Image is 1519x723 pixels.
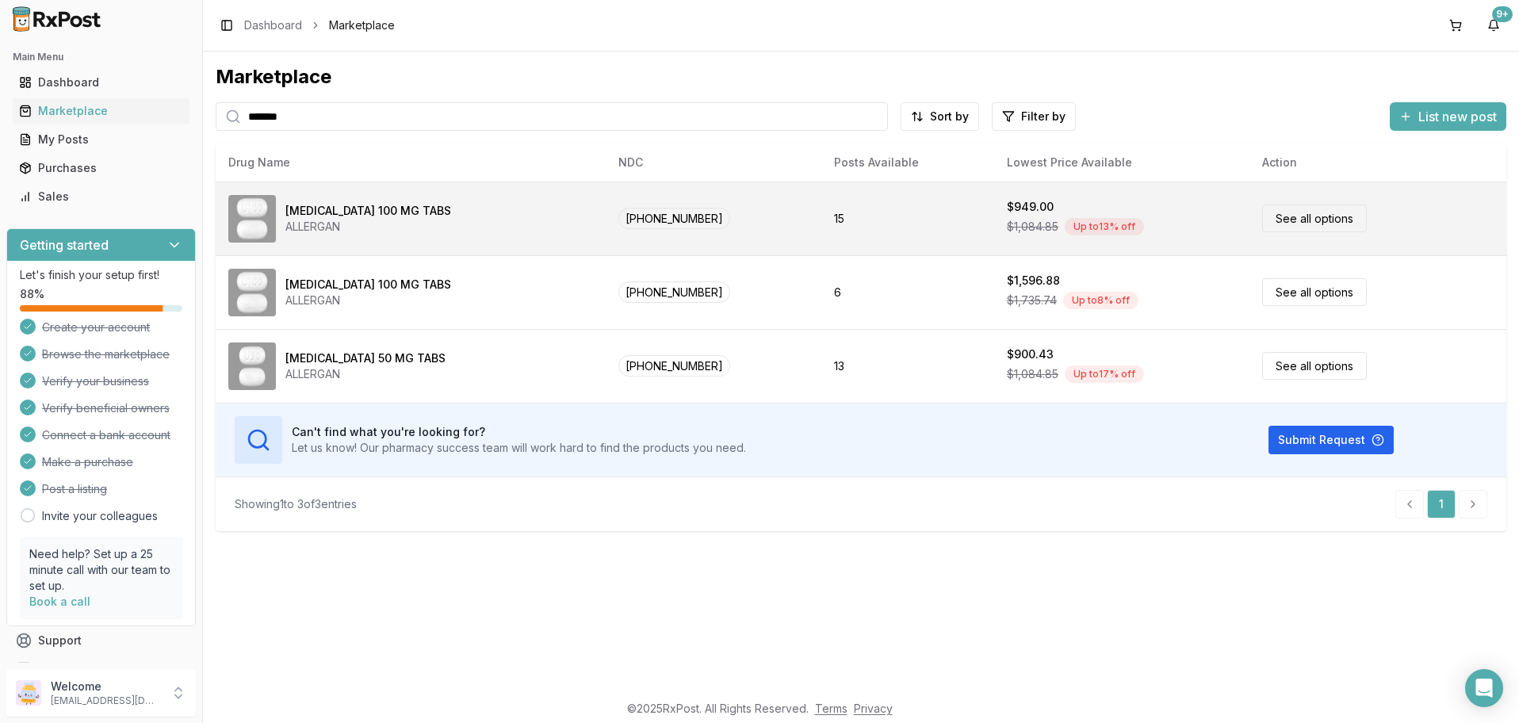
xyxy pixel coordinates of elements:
a: My Posts [13,125,189,154]
div: Showing 1 to 3 of 3 entries [235,496,357,512]
img: Ubrelvy 100 MG TABS [228,269,276,316]
a: Purchases [13,154,189,182]
span: $1,735.74 [1007,293,1057,308]
p: Welcome [51,679,161,694]
div: [MEDICAL_DATA] 50 MG TABS [285,350,446,366]
td: 13 [821,329,994,403]
span: $1,084.85 [1007,219,1058,235]
div: 9+ [1492,6,1513,22]
img: User avatar [16,680,41,706]
span: Post a listing [42,481,107,497]
img: Ubrelvy 50 MG TABS [228,342,276,390]
span: [PHONE_NUMBER] [618,208,730,229]
span: List new post [1418,107,1497,126]
nav: breadcrumb [244,17,395,33]
a: See all options [1262,352,1367,380]
div: Up to 8 % off [1063,292,1138,309]
nav: pagination [1395,490,1487,518]
a: Dashboard [244,17,302,33]
button: Purchases [6,155,196,181]
span: 88 % [20,286,44,302]
a: Invite your colleagues [42,508,158,524]
div: ALLERGAN [285,219,451,235]
a: See all options [1262,278,1367,306]
div: Dashboard [19,75,183,90]
button: Submit Request [1268,426,1394,454]
p: [EMAIL_ADDRESS][DOMAIN_NAME] [51,694,161,707]
div: Open Intercom Messenger [1465,669,1503,707]
span: [PHONE_NUMBER] [618,281,730,303]
td: 15 [821,182,994,255]
p: Need help? Set up a 25 minute call with our team to set up. [29,546,173,594]
button: My Posts [6,127,196,152]
a: Privacy [854,702,893,715]
div: [MEDICAL_DATA] 100 MG TABS [285,203,451,219]
h2: Main Menu [13,51,189,63]
button: Filter by [992,102,1076,131]
span: Feedback [38,661,92,677]
span: $1,084.85 [1007,366,1058,382]
span: Verify your business [42,373,149,389]
span: Make a purchase [42,454,133,470]
span: Filter by [1021,109,1066,124]
button: Sales [6,184,196,209]
p: Let us know! Our pharmacy success team will work hard to find the products you need. [292,440,746,456]
div: My Posts [19,132,183,147]
a: Sales [13,182,189,211]
button: Feedback [6,655,196,683]
a: Terms [815,702,848,715]
button: Dashboard [6,70,196,95]
span: Verify beneficial owners [42,400,170,416]
button: Support [6,626,196,655]
div: [MEDICAL_DATA] 100 MG TABS [285,277,451,293]
th: Posts Available [821,143,994,182]
button: Sort by [901,102,979,131]
td: 6 [821,255,994,329]
h3: Can't find what you're looking for? [292,424,746,440]
button: Marketplace [6,98,196,124]
p: Let's finish your setup first! [20,267,182,283]
span: [PHONE_NUMBER] [618,355,730,377]
div: Purchases [19,160,183,176]
div: Up to 13 % off [1065,218,1144,235]
img: RxPost Logo [6,6,108,32]
span: Sort by [930,109,969,124]
div: Marketplace [216,64,1506,90]
div: Up to 17 % off [1065,365,1144,383]
a: See all options [1262,205,1367,232]
button: 9+ [1481,13,1506,38]
div: Sales [19,189,183,205]
span: Marketplace [329,17,395,33]
div: Marketplace [19,103,183,119]
div: ALLERGAN [285,366,446,382]
a: Book a call [29,595,90,608]
a: Dashboard [13,68,189,97]
a: List new post [1390,110,1506,126]
a: Marketplace [13,97,189,125]
span: Connect a bank account [42,427,170,443]
th: Action [1249,143,1506,182]
span: Browse the marketplace [42,346,170,362]
h3: Getting started [20,235,109,254]
button: List new post [1390,102,1506,131]
span: Create your account [42,319,150,335]
div: $900.43 [1007,346,1054,362]
div: $949.00 [1007,199,1054,215]
th: Lowest Price Available [994,143,1249,182]
div: $1,596.88 [1007,273,1060,289]
div: ALLERGAN [285,293,451,308]
img: Ubrelvy 100 MG TABS [228,195,276,243]
a: 1 [1427,490,1456,518]
th: NDC [606,143,821,182]
th: Drug Name [216,143,606,182]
